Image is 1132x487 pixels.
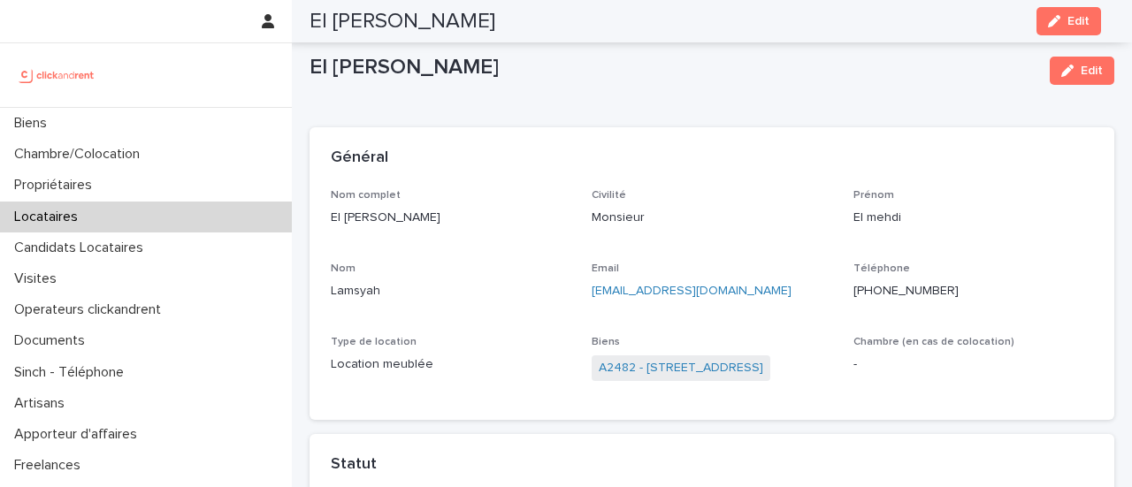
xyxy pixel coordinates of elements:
[1067,15,1090,27] span: Edit
[7,364,138,381] p: Sinch - Téléphone
[7,177,106,194] p: Propriétaires
[7,395,79,412] p: Artisans
[853,337,1014,347] span: Chambre (en cas de colocation)
[1036,7,1101,35] button: Edit
[592,209,831,227] p: Monsieur
[592,285,792,297] a: [EMAIL_ADDRESS][DOMAIN_NAME]
[853,190,894,201] span: Prénom
[7,301,175,318] p: Operateurs clickandrent
[331,282,570,301] p: Lamsyah
[1050,57,1114,85] button: Edit
[853,209,1093,227] p: El mehdi
[14,57,100,93] img: UCB0brd3T0yccxBKYDjQ
[310,9,495,34] h2: El [PERSON_NAME]
[7,270,71,287] p: Visites
[331,355,570,374] p: Location meublée
[331,263,356,274] span: Nom
[331,455,377,475] h2: Statut
[592,337,620,347] span: Biens
[853,263,910,274] span: Téléphone
[1081,65,1103,77] span: Edit
[7,209,92,225] p: Locataires
[853,355,1093,374] p: -
[7,240,157,256] p: Candidats Locataires
[7,115,61,132] p: Biens
[310,55,1036,80] p: El [PERSON_NAME]
[331,190,401,201] span: Nom complet
[7,332,99,349] p: Documents
[853,282,1093,301] p: [PHONE_NUMBER]
[7,457,95,474] p: Freelances
[599,359,763,377] a: A2482 - [STREET_ADDRESS]
[592,263,619,274] span: Email
[331,337,417,347] span: Type de location
[331,148,388,168] h2: Général
[7,426,151,443] p: Apporteur d'affaires
[331,209,570,227] p: El [PERSON_NAME]
[7,146,154,163] p: Chambre/Colocation
[592,190,626,201] span: Civilité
